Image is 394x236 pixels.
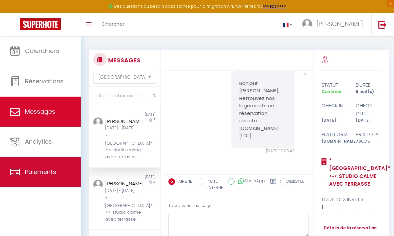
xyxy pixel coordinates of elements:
span: 5 [153,117,155,122]
label: AIRBNB [175,178,193,186]
span: 4 [153,180,155,185]
div: durée [351,81,386,89]
img: logout [378,20,387,29]
img: Super Booking [20,18,61,30]
div: check in [317,102,351,117]
div: [DATE] [351,117,386,124]
div: [PERSON_NAME] [105,117,142,125]
img: ... [93,180,103,189]
input: Rechercher un mot clé [89,87,160,105]
span: Réservations [25,77,64,85]
div: [DATE] [124,174,159,180]
div: Prix total [351,130,386,138]
label: WhatsApp [235,178,265,185]
label: RAPPEL [287,178,304,186]
span: Confirmé [321,89,341,94]
span: Analytics [25,137,52,146]
a: Chercher [97,13,129,36]
span: Messages [25,107,55,116]
a: *[GEOGRAPHIC_DATA]* >•< studio calme avec terrasse [327,157,390,188]
div: check out [351,102,386,117]
div: statut [317,81,351,89]
div: 1 [321,203,381,211]
span: Chercher [101,20,124,27]
div: [PERSON_NAME] [105,180,142,188]
a: >>> ICI <<<< [263,3,286,9]
div: [DATE] 12:03:43 [231,148,295,154]
label: NOTE INTERNE [204,178,223,191]
a: Détails de la réservation [321,225,377,231]
span: Calendriers [25,47,59,55]
img: ... [302,19,312,29]
div: [DATE] - [DATE] [105,188,142,194]
div: 5 nuit(s) [351,89,386,95]
span: [PERSON_NAME] [316,20,363,28]
div: *[GEOGRAPHIC_DATA]* >•< studio calme avec terrasse [105,195,142,223]
div: [DATE] - [DATE] [105,125,142,131]
div: *[GEOGRAPHIC_DATA]* >•< studio calme avec terrasse [105,133,142,160]
div: total des invités [321,195,381,203]
span: Paiements [25,168,56,176]
h3: MESSAGES [106,53,140,68]
pre: Bonjour [PERSON_NAME], Retrouvez nos logements en réservation directe : [DOMAIN_NAME][URL] [239,80,286,140]
div: [DOMAIN_NAME] [317,138,351,145]
img: ... [93,117,103,127]
div: 766.75 [351,138,386,145]
div: Plateforme [317,130,351,138]
div: [DATE] [317,117,351,124]
div: Tapez votre message [168,198,309,214]
label: Modèles [280,178,297,192]
img: ... [303,73,307,76]
a: ... [PERSON_NAME] [297,13,371,36]
div: [DATE] [124,112,159,117]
